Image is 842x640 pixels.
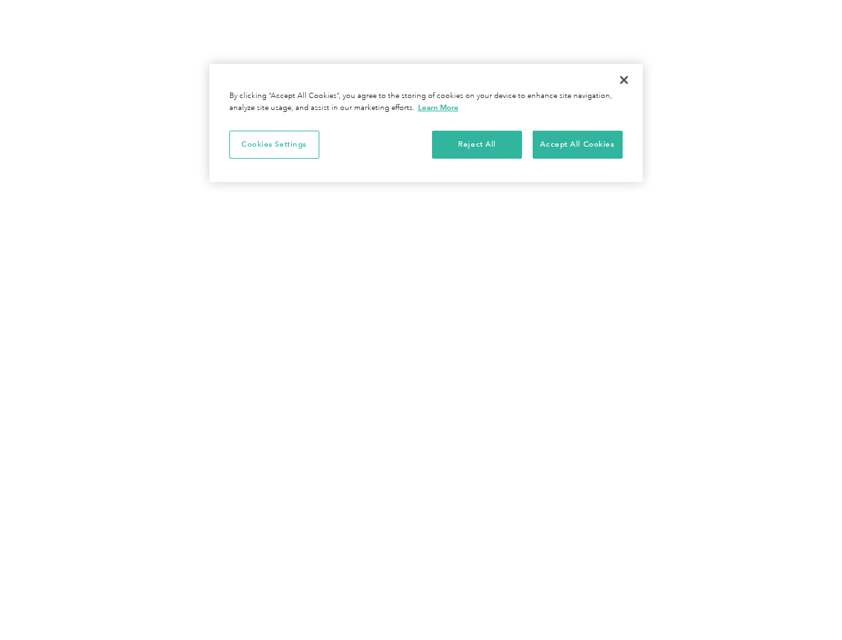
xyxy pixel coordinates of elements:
div: By clicking “Accept All Cookies”, you agree to the storing of cookies on your device to enhance s... [229,91,623,114]
a: More information about your privacy, opens in a new tab [418,103,459,112]
div: Cookie banner [209,64,643,182]
button: Accept All Cookies [533,131,623,159]
button: Close [609,65,639,95]
button: Reject All [432,131,522,159]
div: Privacy [209,64,643,182]
button: Cookies Settings [229,131,319,159]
